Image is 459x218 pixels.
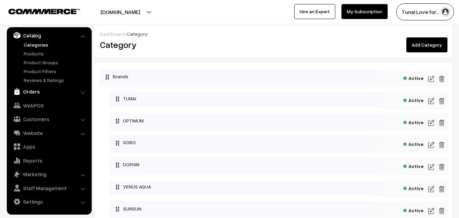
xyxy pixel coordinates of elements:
div: Brands [99,69,378,84]
span: Active [403,95,424,104]
a: WebPOS [8,99,89,112]
h2: Category [100,39,269,50]
div: OPTIMUM [109,113,381,128]
img: edit [428,163,434,171]
div: / [100,30,447,37]
img: edit [439,141,445,149]
a: Orders [8,85,89,98]
a: Dashboard [100,31,125,37]
img: edit [428,185,434,193]
img: drag [116,184,120,190]
img: edit [439,119,445,127]
a: My Subscription [341,4,388,19]
a: Add Category [406,37,447,52]
img: edit [428,207,434,215]
span: Active [403,161,424,170]
a: Product Groups [22,59,89,66]
a: Marketing [8,168,89,180]
a: Website [8,127,89,139]
span: Active [403,139,424,148]
img: edit [439,75,445,83]
img: drag [116,96,120,102]
img: user [440,7,451,17]
a: Catalog [8,29,89,41]
div: DOPHIN [109,157,381,172]
button: Collapse [99,69,106,82]
span: Active [403,73,424,82]
img: edit [428,97,434,105]
a: COMMMERCE [8,7,68,15]
span: Category [127,31,148,37]
a: Settings [8,196,89,208]
a: Categories [22,41,89,48]
img: drag [105,74,109,80]
a: Product Filters [22,68,89,75]
div: TUNAI [109,91,381,106]
a: Reviews & Ratings [22,77,89,84]
a: Staff Management [8,182,89,194]
img: COMMMERCE [8,9,80,14]
div: SUNSUN [109,201,381,216]
img: edit [428,75,434,83]
img: edit [428,119,434,127]
a: Reports [8,154,89,167]
a: Apps [8,140,89,153]
img: edit [439,163,445,171]
img: drag [116,206,120,212]
img: edit [439,97,445,105]
a: Products [22,50,89,57]
img: drag [116,118,120,124]
img: drag [116,140,120,146]
img: edit [428,141,434,149]
img: drag [116,162,120,168]
span: Active [403,117,424,126]
div: VENUS AQUA [109,179,381,194]
a: Hire an Expert [294,4,335,19]
span: Active [403,183,424,192]
a: Customers [8,113,89,125]
div: SOBO [109,135,381,150]
img: edit [439,185,445,193]
button: Tunai Love for… [396,3,454,20]
span: Active [403,205,424,214]
button: [DOMAIN_NAME] [77,3,164,20]
img: edit [439,207,445,215]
